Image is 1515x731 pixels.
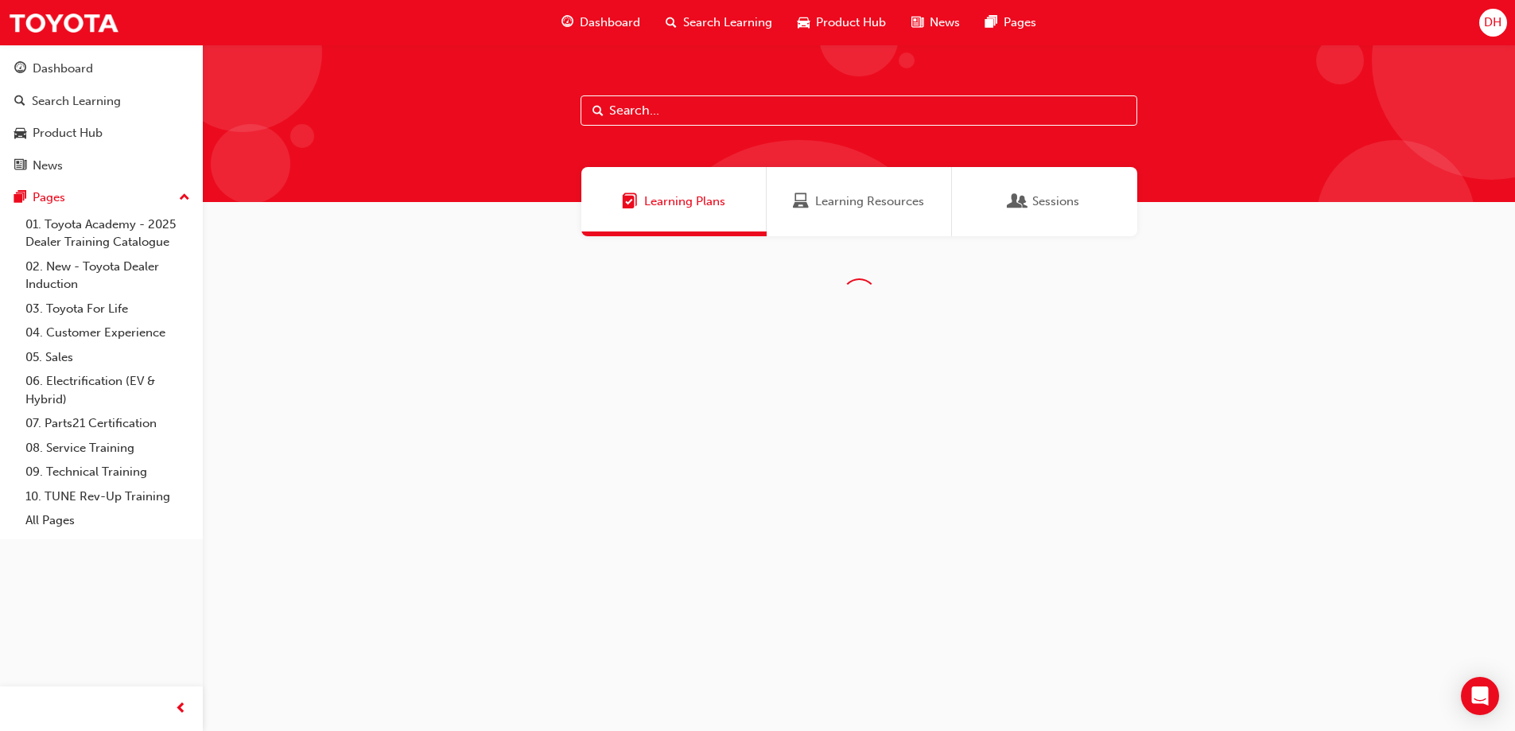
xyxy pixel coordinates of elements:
[14,126,26,141] span: car-icon
[6,54,196,84] a: Dashboard
[644,192,725,211] span: Learning Plans
[816,14,886,32] span: Product Hub
[798,13,810,33] span: car-icon
[6,119,196,148] a: Product Hub
[549,6,653,39] a: guage-iconDashboard
[6,51,196,183] button: DashboardSearch LearningProduct HubNews
[33,124,103,142] div: Product Hub
[14,191,26,205] span: pages-icon
[1004,14,1036,32] span: Pages
[175,699,187,719] span: prev-icon
[33,60,93,78] div: Dashboard
[33,189,65,207] div: Pages
[911,13,923,33] span: news-icon
[14,159,26,173] span: news-icon
[1479,9,1507,37] button: DH
[899,6,973,39] a: news-iconNews
[6,183,196,212] button: Pages
[1032,192,1079,211] span: Sessions
[930,14,960,32] span: News
[19,411,196,436] a: 07. Parts21 Certification
[14,95,25,109] span: search-icon
[653,6,785,39] a: search-iconSearch Learning
[952,167,1137,236] a: SessionsSessions
[19,484,196,509] a: 10. TUNE Rev-Up Training
[14,62,26,76] span: guage-icon
[622,192,638,211] span: Learning Plans
[581,167,767,236] a: Learning PlansLearning Plans
[561,13,573,33] span: guage-icon
[33,157,63,175] div: News
[1010,192,1026,211] span: Sessions
[785,6,899,39] a: car-iconProduct Hub
[19,345,196,370] a: 05. Sales
[580,14,640,32] span: Dashboard
[6,87,196,116] a: Search Learning
[32,92,121,111] div: Search Learning
[985,13,997,33] span: pages-icon
[19,255,196,297] a: 02. New - Toyota Dealer Induction
[1484,14,1501,32] span: DH
[581,95,1137,126] input: Search...
[666,13,677,33] span: search-icon
[179,188,190,208] span: up-icon
[973,6,1049,39] a: pages-iconPages
[19,436,196,461] a: 08. Service Training
[1461,677,1499,715] div: Open Intercom Messenger
[19,297,196,321] a: 03. Toyota For Life
[6,151,196,181] a: News
[8,5,119,41] img: Trak
[19,212,196,255] a: 01. Toyota Academy - 2025 Dealer Training Catalogue
[815,192,924,211] span: Learning Resources
[19,369,196,411] a: 06. Electrification (EV & Hybrid)
[19,508,196,533] a: All Pages
[767,167,952,236] a: Learning ResourcesLearning Resources
[683,14,772,32] span: Search Learning
[793,192,809,211] span: Learning Resources
[19,321,196,345] a: 04. Customer Experience
[19,460,196,484] a: 09. Technical Training
[592,102,604,120] span: Search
